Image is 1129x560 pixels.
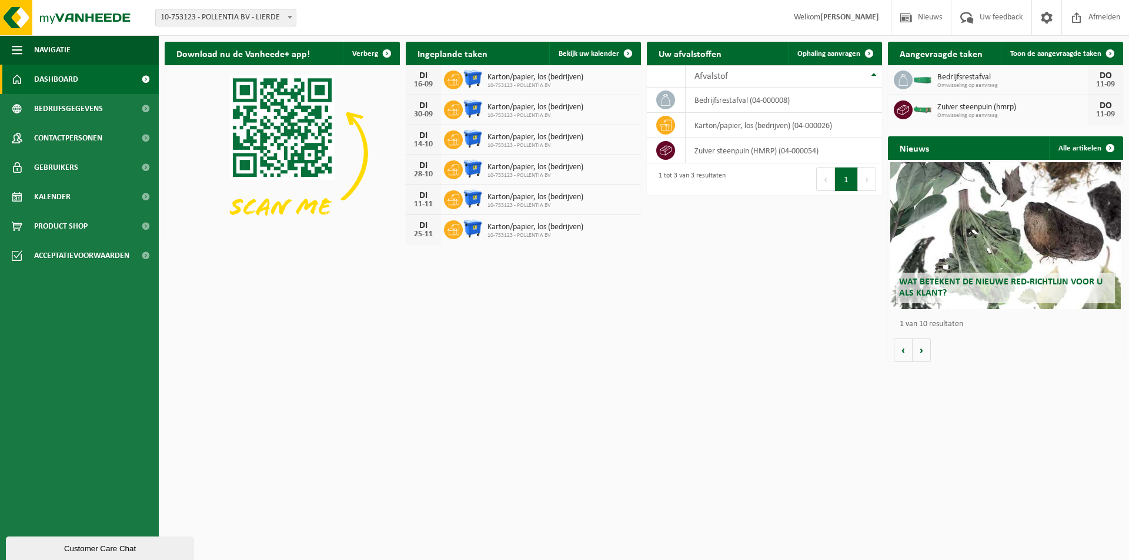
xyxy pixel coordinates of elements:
h2: Nieuws [888,136,941,159]
h2: Ingeplande taken [406,42,499,65]
h2: Uw afvalstoffen [647,42,733,65]
span: Zuiver steenpuin (hmrp) [937,103,1088,112]
span: Karton/papier, los (bedrijven) [487,163,583,172]
span: 10-753123 - POLLENTIA BV [487,172,583,179]
span: 10-753123 - POLLENTIA BV [487,202,583,209]
span: Verberg [352,50,378,58]
span: Omwisseling op aanvraag [937,82,1088,89]
div: 11-11 [412,200,435,209]
h2: Aangevraagde taken [888,42,994,65]
div: 28-10 [412,170,435,179]
a: Bekijk uw kalender [549,42,640,65]
span: Contactpersonen [34,123,102,153]
div: DI [412,161,435,170]
span: 10-753123 - POLLENTIA BV - LIERDE [156,9,296,26]
div: 1 tot 3 van 3 resultaten [653,166,726,192]
button: 1 [835,167,858,191]
div: DI [412,101,435,110]
img: HK-XC-20-GN-00 [913,73,933,84]
button: Volgende [913,338,931,362]
span: 10-753123 - POLLENTIA BV [487,112,583,119]
span: Bedrijfsrestafval [937,73,1088,82]
span: 10-753123 - POLLENTIA BV [487,232,583,239]
div: DI [412,71,435,81]
img: WB-1100-HPE-BE-01 [463,189,483,209]
div: 11-09 [1094,110,1117,119]
a: Toon de aangevraagde taken [1001,42,1122,65]
div: 11-09 [1094,81,1117,89]
span: Product Shop [34,212,88,241]
div: 25-11 [412,230,435,239]
button: Vorige [894,338,913,362]
p: 1 van 10 resultaten [900,320,1117,328]
span: Toon de aangevraagde taken [1010,50,1101,58]
strong: [PERSON_NAME] [820,13,879,22]
button: Verberg [343,42,399,65]
span: Karton/papier, los (bedrijven) [487,73,583,82]
span: Navigatie [34,35,71,65]
a: Wat betekent de nieuwe RED-richtlijn voor u als klant? [890,162,1121,309]
span: Karton/papier, los (bedrijven) [487,133,583,142]
span: 10-753123 - POLLENTIA BV [487,142,583,149]
span: Ophaling aanvragen [797,50,860,58]
img: WB-1100-HPE-BE-01 [463,129,483,149]
a: Alle artikelen [1049,136,1122,160]
a: Ophaling aanvragen [788,42,881,65]
span: 10-753123 - POLLENTIA BV - LIERDE [155,9,296,26]
img: WB-1100-HPE-BE-01 [463,219,483,239]
div: DI [412,131,435,140]
td: karton/papier, los (bedrijven) (04-000026) [686,113,882,138]
span: Acceptatievoorwaarden [34,241,129,270]
img: WB-1100-HPE-BE-01 [463,99,483,119]
span: Karton/papier, los (bedrijven) [487,223,583,232]
td: bedrijfsrestafval (04-000008) [686,88,882,113]
span: Kalender [34,182,71,212]
span: 10-753123 - POLLENTIA BV [487,82,583,89]
td: zuiver steenpuin (HMRP) (04-000054) [686,138,882,163]
div: DO [1094,101,1117,110]
span: Karton/papier, los (bedrijven) [487,193,583,202]
img: WB-1100-HPE-BE-01 [463,69,483,89]
span: Dashboard [34,65,78,94]
button: Previous [816,167,835,191]
div: 30-09 [412,110,435,119]
div: DI [412,191,435,200]
div: 14-10 [412,140,435,149]
div: DI [412,221,435,230]
span: Afvalstof [694,72,728,81]
span: Bedrijfsgegevens [34,94,103,123]
div: DO [1094,71,1117,81]
button: Next [858,167,876,191]
span: Omwisseling op aanvraag [937,112,1088,119]
h2: Download nu de Vanheede+ app! [165,42,322,65]
img: HK-XC-10-GN-00 [913,103,933,114]
span: Gebruikers [34,153,78,182]
span: Karton/papier, los (bedrijven) [487,103,583,112]
img: Download de VHEPlus App [165,65,400,242]
iframe: chat widget [6,534,196,560]
span: Wat betekent de nieuwe RED-richtlijn voor u als klant? [899,277,1103,298]
img: WB-1100-HPE-BE-01 [463,159,483,179]
div: 16-09 [412,81,435,89]
span: Bekijk uw kalender [559,50,619,58]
